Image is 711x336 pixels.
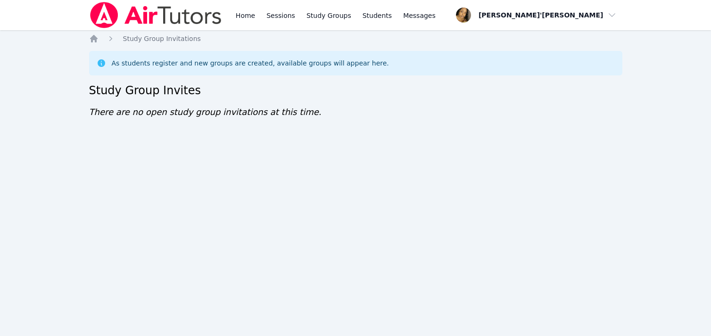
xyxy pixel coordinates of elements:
[89,34,622,43] nav: Breadcrumb
[89,83,622,98] h2: Study Group Invites
[123,35,201,42] span: Study Group Invitations
[112,58,389,68] div: As students register and new groups are created, available groups will appear here.
[89,107,322,117] span: There are no open study group invitations at this time.
[123,34,201,43] a: Study Group Invitations
[89,2,223,28] img: Air Tutors
[403,11,436,20] span: Messages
